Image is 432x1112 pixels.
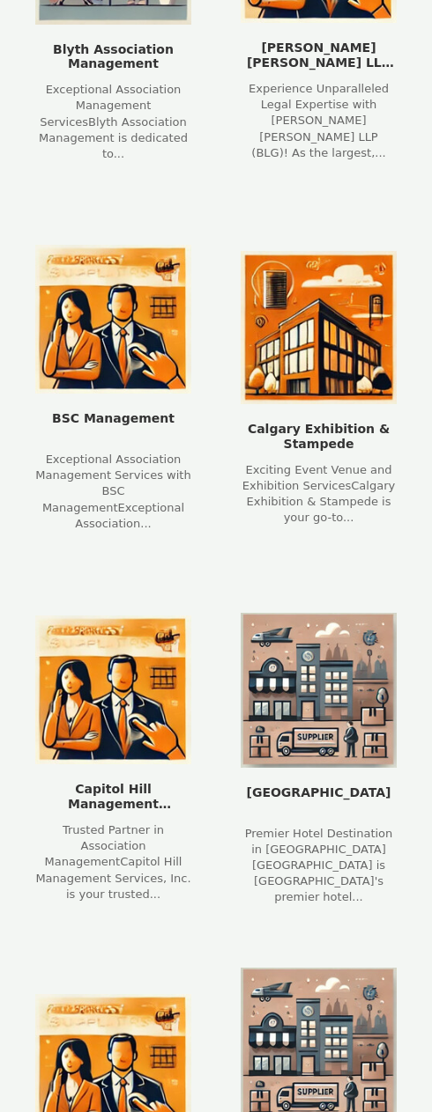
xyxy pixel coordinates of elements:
[216,202,421,572] div: Calgary Exhibition & Stampede company - Press Enter to view listing
[11,572,216,943] div: Capitol Hill Management Services, Inc. company - Press Enter to view listing
[241,251,397,404] img: Calgary Exhibition & Stampede company logo
[241,462,397,527] div: Exciting Event Venue and Exhibition ServicesCalgary Exhibition & Stampede is your go-to...
[241,613,397,768] img: Carriage House Inn company logo
[35,82,191,162] div: Exceptional Association Management ServicesBlyth Association Management is dedicated to...
[35,245,191,394] img: BSC Management company logo
[241,826,397,906] div: Premier Hotel Destination in [GEOGRAPHIC_DATA] [GEOGRAPHIC_DATA] is [GEOGRAPHIC_DATA]'s premier h...
[11,202,216,572] div: BSC Management company - Press Enter to view listing
[247,785,391,815] span: [GEOGRAPHIC_DATA]
[35,452,191,532] div: Exceptional Association Management Services with BSC ManagementExceptional Association...
[35,822,191,902] div: Trusted Partner in Association ManagementCapitol Hill Management Services, Inc. is your trusted...
[35,615,191,764] img: Capitol Hill Management Services, Inc. company logo
[216,572,421,943] div: Carriage House Inn company - Press Enter to view listing
[241,41,397,70] span: [PERSON_NAME] [PERSON_NAME] LLP (BLG)
[241,422,397,452] span: Calgary Exhibition & Stampede
[35,782,191,812] span: Capitol Hill Management Services, Inc.
[35,42,191,72] span: Blyth Association Management
[241,81,397,161] div: Experience Unparalleled Legal Expertise with [PERSON_NAME] [PERSON_NAME] LLP (BLG)! As the larges...
[52,411,175,441] span: BSC Management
